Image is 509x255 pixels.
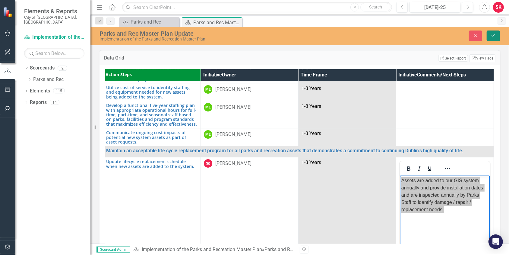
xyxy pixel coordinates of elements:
div: 115 [53,89,65,94]
a: Parks and Rec [33,76,90,83]
div: ME [204,85,212,94]
span: Elements & Reports [24,8,84,15]
span: Search [369,5,382,9]
button: Reveal or hide additional toolbar items [442,164,453,173]
span: 1-3 Years [302,103,321,109]
span: Scorecard Admin [96,247,130,253]
a: Communicate ongoing cost impacts of potential new system assets as part of asset requests. [106,130,198,144]
div: Open Intercom Messenger [488,234,503,249]
div: [PERSON_NAME] [215,104,251,111]
span: 1-3 Years [302,86,321,91]
span: 1-3 Years [302,131,321,136]
div: » [133,246,295,253]
div: [PERSON_NAME] [215,160,251,167]
button: Italic [414,164,424,173]
img: ClearPoint Strategy [3,7,14,18]
a: Maintain an acceptable life cycle replacement program for all parks and recreation assets that de... [106,148,491,153]
div: [PERSON_NAME] [215,86,251,93]
button: Underline [425,164,435,173]
h3: Data Grid [104,55,207,61]
a: Develop a functional five-year staffing plan with appropriate operational hours for full-time, pa... [106,103,198,126]
div: Implementation of the Parks and Recreation Master Plan [100,37,323,41]
div: SK [204,159,212,168]
a: View Page [469,54,495,62]
input: Search Below... [24,48,84,59]
a: Implementation of the Parks and Recreation Master Plan [142,247,262,252]
a: Implementation of the Parks and Recreation Master Plan [24,34,84,41]
div: [DATE]-25 [412,4,458,11]
div: [PERSON_NAME] [215,131,251,138]
input: Search ClearPoint... [122,2,392,13]
div: 2 [58,66,67,71]
span: 1-3 Years [302,160,321,165]
div: Parks and Rec [131,18,178,26]
a: Parks and Rec [121,18,178,26]
a: Elements [30,88,50,95]
button: SK [493,2,504,13]
a: Scorecards [30,65,55,72]
a: Reports [30,99,47,106]
button: [DATE]-25 [409,2,460,13]
small: City of [GEOGRAPHIC_DATA], [GEOGRAPHIC_DATA] [24,15,84,25]
button: Select Report [438,55,468,62]
button: Bold [403,164,414,173]
a: Use data collected in work order and preventative maintenance software to assist in developing co... [106,67,198,81]
div: ME [204,130,212,139]
div: ME [204,103,212,111]
a: Utilize cost of service to identify staffing and equipment needed for new assets being added to t... [106,85,198,99]
div: Parks and Rec Master Plan Update [100,30,323,37]
div: Parks and Rec Master Plan Update [193,19,241,26]
button: Search [360,3,390,11]
div: 14 [50,100,59,105]
div: Parks and Rec Master Plan Update [264,247,338,252]
a: Update lifecycle replacement schedule when new assets are added to the system. [106,159,198,169]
